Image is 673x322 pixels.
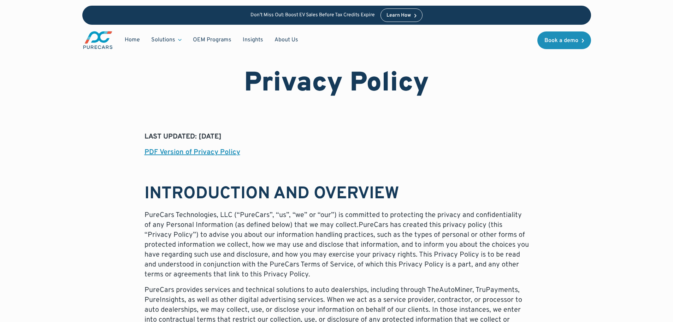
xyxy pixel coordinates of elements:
[144,210,529,280] p: PureCars Technologies, LLC (“PureCars”, “us”, “we” or “our”) is committed to protecting the priva...
[144,183,399,205] strong: INTRODUCTION AND OVERVIEW
[146,33,187,47] div: Solutions
[144,132,222,141] strong: LAST UPDATED: [DATE]
[537,31,591,49] a: Book a demo
[544,38,578,43] div: Book a demo
[119,33,146,47] a: Home
[144,117,529,126] h6: LAST UPDATED: [DATE]
[380,8,423,22] a: Learn How
[250,12,375,18] p: Don’t Miss Out: Boost EV Sales Before Tax Credits Expire
[187,33,237,47] a: OEM Programs
[82,30,113,50] a: main
[386,13,411,18] div: Learn How
[244,68,429,100] h1: Privacy Policy
[82,30,113,50] img: purecars logo
[237,33,269,47] a: Insights
[269,33,304,47] a: About Us
[144,148,240,157] a: PDF Version of Privacy Policy
[144,163,529,173] p: ‍
[151,36,175,44] div: Solutions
